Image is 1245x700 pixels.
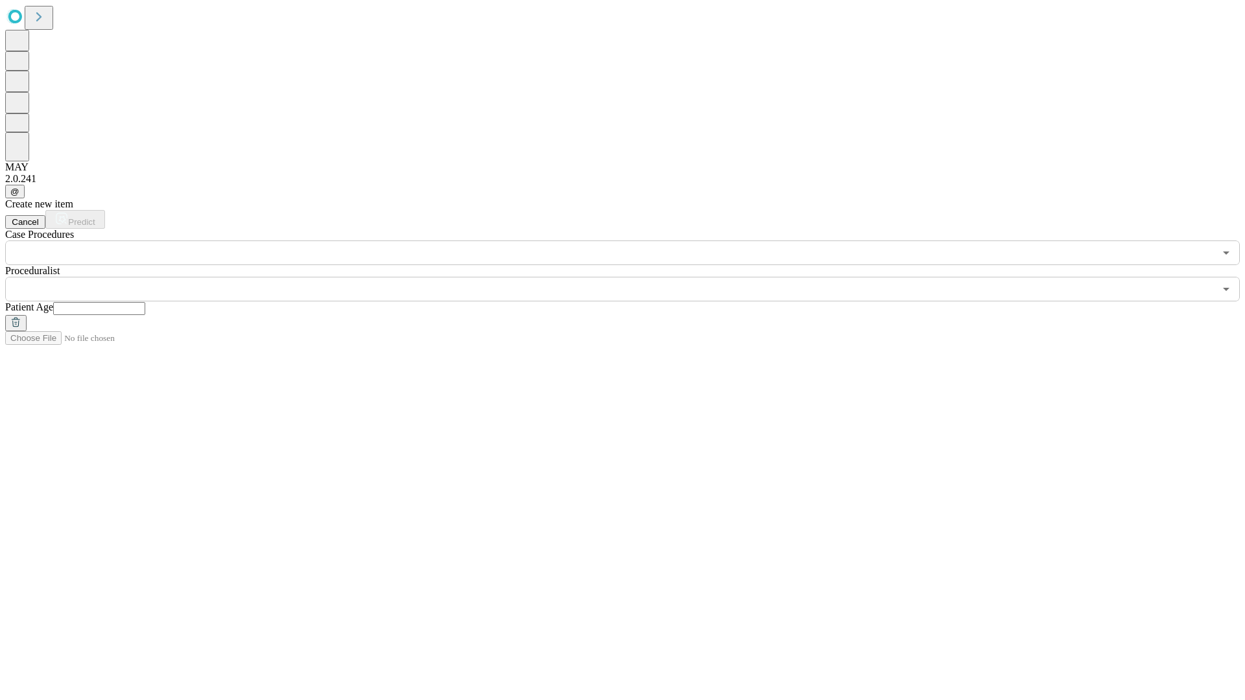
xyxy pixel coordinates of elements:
[1217,244,1235,262] button: Open
[10,187,19,196] span: @
[5,229,74,240] span: Scheduled Procedure
[5,198,73,209] span: Create new item
[5,185,25,198] button: @
[5,215,45,229] button: Cancel
[5,265,60,276] span: Proceduralist
[68,217,95,227] span: Predict
[5,301,53,312] span: Patient Age
[12,217,39,227] span: Cancel
[5,161,1240,173] div: MAY
[1217,280,1235,298] button: Open
[45,210,105,229] button: Predict
[5,173,1240,185] div: 2.0.241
